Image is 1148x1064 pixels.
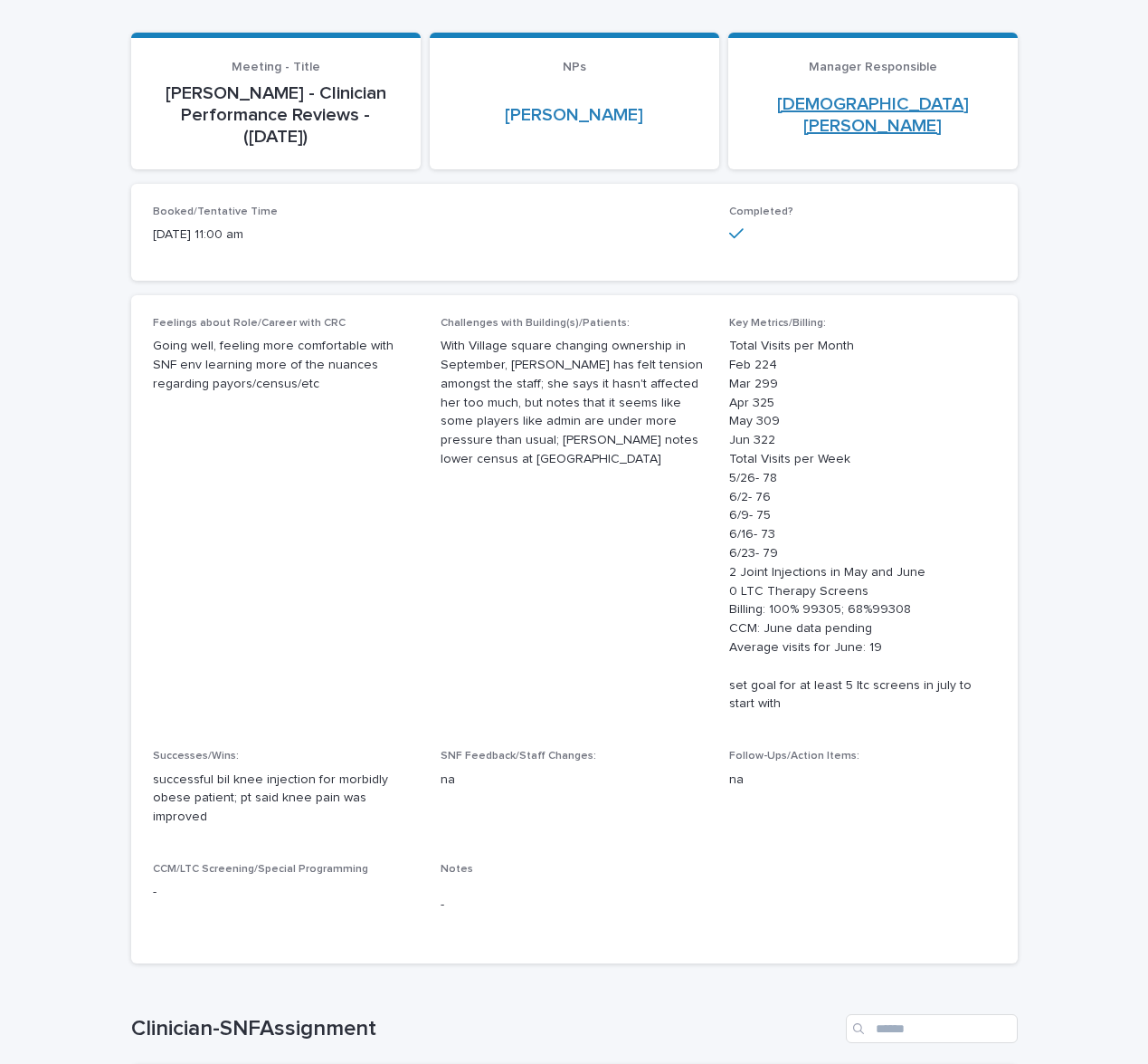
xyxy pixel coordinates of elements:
[153,206,278,217] span: Booked/Tentative Time
[729,337,996,714] p: Total Visits per Month Feb 224 Mar 299 Apr 325 May 309 Jun 322 Total Visits per Week 5/26- 78 6/2...
[153,864,368,875] span: CCM/LTC Screening/Special Programming
[153,318,346,329] span: Feelings about Role/Career with CRC
[153,337,420,393] p: Going well, feeling more comfortable with SNF env learning more of the nuances regarding payors/c...
[441,751,596,762] span: SNF Feedback/Staff Changes:
[153,771,420,827] p: successful bil knee injection for morbidly obese patient; pt said knee pain was improved
[809,61,937,73] span: Manager Responsible
[505,104,643,126] a: [PERSON_NAME]
[729,318,826,329] span: Key Metrics/Billing:
[750,93,996,137] a: [DEMOGRAPHIC_DATA][PERSON_NAME]
[729,206,793,217] span: Completed?
[153,751,239,762] span: Successes/Wins:
[153,225,420,244] p: [DATE] 11:00 am
[232,61,320,73] span: Meeting - Title
[846,1014,1018,1043] input: Search
[563,61,586,73] span: NPs
[153,82,399,148] p: [PERSON_NAME] - Clinician Performance Reviews - ([DATE])
[153,883,420,902] p: -
[729,771,996,790] p: na
[131,1016,839,1042] h1: Clinician-SNFAssignment
[441,318,630,329] span: Challenges with Building(s)/Patients:
[441,864,473,875] span: Notes
[441,337,707,469] p: With Village square changing ownership in September, [PERSON_NAME] has felt tension amongst the s...
[729,751,859,762] span: Follow-Ups/Action Items:
[441,896,707,915] p: -
[441,771,707,790] p: na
